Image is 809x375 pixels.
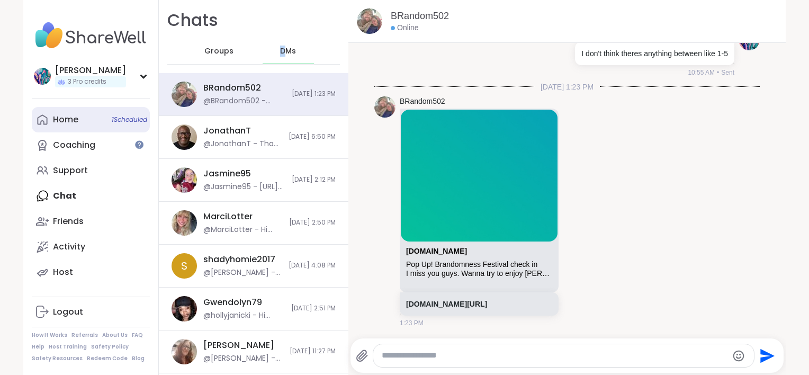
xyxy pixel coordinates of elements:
[172,296,197,322] img: https://sharewell-space-live.sfo3.digitaloceanspaces.com/user-generated/7c5e48d9-1979-4754-8140-3...
[32,343,44,351] a: Help
[203,225,283,235] div: @MarciLotter - Hi [PERSON_NAME].. I will start looking [DATE]. How are you feeling?
[71,332,98,339] a: Referrals
[391,10,449,23] a: BRandom502
[280,46,296,57] span: DMs
[172,167,197,193] img: https://sharewell-space-live.sfo3.digitaloceanspaces.com/user-generated/0c3f25b2-e4be-4605-90b8-c...
[203,340,274,351] div: [PERSON_NAME]
[203,211,253,222] div: MarciLotter
[172,124,197,150] img: https://sharewell-space-live.sfo3.digitaloceanspaces.com/user-generated/0e2c5150-e31e-4b6a-957d-4...
[203,267,282,278] div: @[PERSON_NAME] - Hello Hello new friend!
[132,332,143,339] a: FAQ
[32,355,83,362] a: Safety Resources
[32,332,67,339] a: How It Works
[203,168,251,180] div: Jasmine95
[203,182,285,192] div: @Jasmine95 - [URL][DOMAIN_NAME]
[87,355,128,362] a: Redeem Code
[132,355,145,362] a: Blog
[32,107,150,132] a: Home1Scheduled
[53,114,78,126] div: Home
[53,139,95,151] div: Coaching
[32,17,150,54] img: ShareWell Nav Logo
[292,175,336,184] span: [DATE] 2:12 PM
[289,132,336,141] span: [DATE] 6:50 PM
[91,343,129,351] a: Safety Policy
[53,266,73,278] div: Host
[382,350,727,361] textarea: Type your message
[291,304,336,313] span: [DATE] 2:51 PM
[289,261,336,270] span: [DATE] 4:08 PM
[49,343,87,351] a: Host Training
[400,96,445,107] a: BRandom502
[181,258,187,274] span: s
[53,306,83,318] div: Logout
[112,115,147,124] span: 1 Scheduled
[172,339,197,364] img: https://sharewell-space-live.sfo3.digitaloceanspaces.com/user-generated/12025a04-e023-4d79-ba6e-0...
[203,310,285,321] div: @hollyjanicki - Hi [PERSON_NAME], where do you live in [GEOGRAPHIC_DATA]?
[406,260,552,269] div: Pop Up! Brandomness Festival check in
[581,48,728,59] p: I don't think theres anything between like 1-5
[53,165,88,176] div: Support
[754,344,778,368] button: Send
[688,68,715,77] span: 10:55 AM
[203,139,282,149] div: @JonathanT - Thank you for letting me know, [PERSON_NAME]. I’m sorry you ran into that issue [DAT...
[32,299,150,325] a: Logout
[135,140,143,149] iframe: Spotlight
[401,110,558,242] img: Pop Up! Brandomness Festival check in
[406,269,552,278] div: I miss you guys. Wanna try to enjoy [PERSON_NAME] with me? Maybe the noise cancellation won't mak...
[290,347,336,356] span: [DATE] 11:27 PM
[400,318,424,328] span: 1:23 PM
[721,68,734,77] span: Sent
[32,209,150,234] a: Friends
[32,260,150,285] a: Host
[172,82,197,107] img: https://sharewell-space-live.sfo3.digitaloceanspaces.com/user-generated/127af2b2-1259-4cf0-9fd7-7...
[203,353,283,364] div: @[PERSON_NAME] - Hi! Sweet Dreams!
[34,68,51,85] img: hollyjanicki
[717,68,719,77] span: •
[68,77,106,86] span: 3 Pro credits
[32,158,150,183] a: Support
[53,241,85,253] div: Activity
[406,300,487,308] a: [DOMAIN_NAME][URL]
[534,82,600,92] span: [DATE] 1:23 PM
[732,350,745,362] button: Emoji picker
[203,82,261,94] div: BRandom502
[32,234,150,260] a: Activity
[172,210,197,236] img: https://sharewell-space-live.sfo3.digitaloceanspaces.com/user-generated/7a3b2c34-6725-4fc7-97ef-c...
[203,297,262,308] div: Gwendolyn79
[357,8,382,34] img: https://sharewell-space-live.sfo3.digitaloceanspaces.com/user-generated/127af2b2-1259-4cf0-9fd7-7...
[102,332,128,339] a: About Us
[374,96,395,118] img: https://sharewell-space-live.sfo3.digitaloceanspaces.com/user-generated/127af2b2-1259-4cf0-9fd7-7...
[203,96,285,106] div: @BRandom502 - [URL][DOMAIN_NAME]
[289,218,336,227] span: [DATE] 2:50 PM
[53,216,84,227] div: Friends
[32,132,150,158] a: Coaching
[203,125,251,137] div: JonathanT
[203,254,275,265] div: shadyhomie2017
[167,8,218,32] h1: Chats
[55,65,126,76] div: [PERSON_NAME]
[292,90,336,99] span: [DATE] 1:23 PM
[406,247,467,255] a: Attachment
[391,23,418,33] div: Online
[204,46,233,57] span: Groups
